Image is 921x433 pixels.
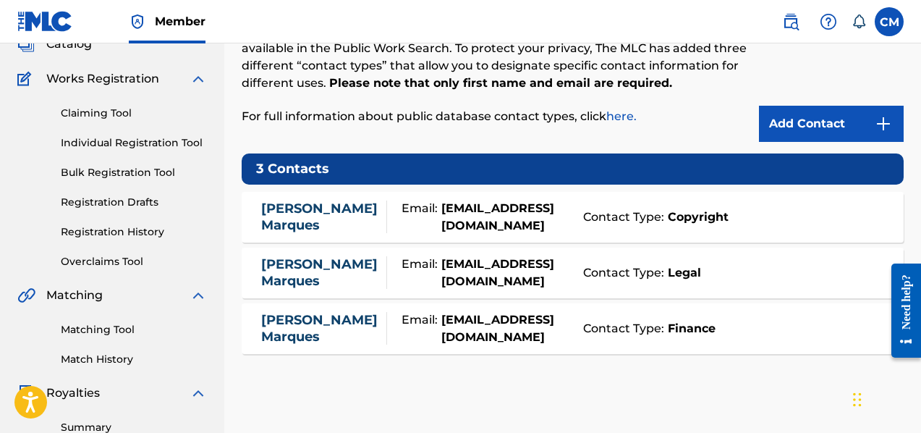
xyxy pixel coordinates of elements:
strong: [EMAIL_ADDRESS][DOMAIN_NAME] [438,200,576,235]
img: expand [190,70,207,88]
a: Matching Tool [61,322,207,337]
div: Contact Type: [576,264,891,282]
div: Email: [387,256,576,290]
iframe: Resource Center [880,253,921,369]
img: 9d2ae6d4665cec9f34b9.svg [875,115,892,133]
div: Arrastar [853,378,862,421]
a: [PERSON_NAME] Marques [261,312,379,345]
a: Individual Registration Tool [61,135,207,151]
p: For full information about public database contact types, click [242,108,752,125]
div: Widget de chat [849,363,921,433]
a: CatalogCatalog [17,35,92,53]
a: here. [606,109,637,123]
span: Works Registration [46,70,159,88]
div: Email: [387,200,576,235]
strong: [EMAIL_ADDRESS][DOMAIN_NAME] [438,311,576,346]
div: Contact Type: [576,209,891,226]
span: Member [155,13,205,30]
a: [PERSON_NAME] Marques [261,256,379,289]
div: Contact Type: [576,320,891,337]
strong: Legal [664,264,701,282]
a: Registration Drafts [61,195,207,210]
img: expand [190,384,207,402]
a: Claiming Tool [61,106,207,121]
img: Works Registration [17,70,36,88]
a: Match History [61,352,207,367]
img: expand [190,287,207,304]
span: Royalties [46,384,100,402]
img: Matching [17,287,35,304]
img: Catalog [17,35,35,53]
span: Catalog [46,35,92,53]
span: Matching [46,287,103,304]
div: Notifications [852,14,866,29]
img: search [782,13,799,30]
p: Per regulatory requirements, song owners must make some contact information available in the Publ... [242,22,752,92]
strong: Please note that only first name and email are required. [329,76,672,90]
a: Bulk Registration Tool [61,165,207,180]
img: MLC Logo [17,11,73,32]
a: Overclaims Tool [61,254,207,269]
div: Help [814,7,843,36]
a: Add Contact [759,106,904,142]
strong: [EMAIL_ADDRESS][DOMAIN_NAME] [438,256,576,290]
a: [PERSON_NAME] Marques [261,201,379,233]
div: User Menu [875,7,904,36]
strong: Finance [664,320,716,337]
div: Email: [387,311,576,346]
img: Top Rightsholder [129,13,146,30]
strong: Copyright [664,209,729,226]
a: Public Search [776,7,805,36]
iframe: Chat Widget [849,363,921,433]
h5: 3 Contacts [242,154,904,185]
a: Registration History [61,224,207,240]
img: Royalties [17,384,35,402]
img: help [820,13,837,30]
